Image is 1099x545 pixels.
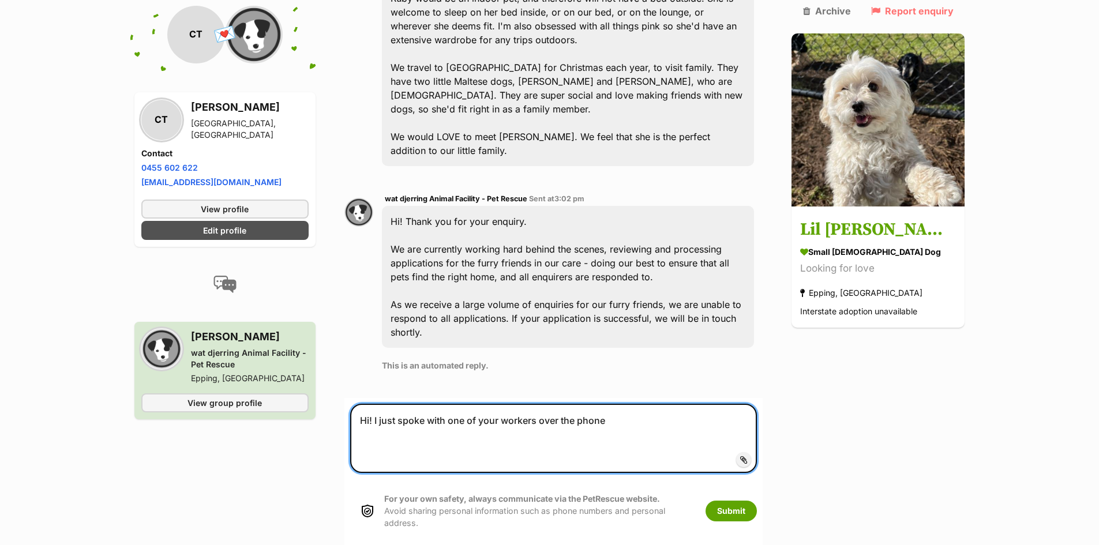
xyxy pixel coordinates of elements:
[213,276,237,293] img: conversation-icon-4a6f8262b818ee0b60e3300018af0b2d0b884aa5de6e9bcb8d3d4eeb1a70a7c4.svg
[191,118,309,141] div: [GEOGRAPHIC_DATA], [GEOGRAPHIC_DATA]
[554,194,584,203] span: 3:02 pm
[529,194,584,203] span: Sent at
[800,285,922,301] div: Epping, [GEOGRAPHIC_DATA]
[803,6,851,16] a: Archive
[382,359,755,371] p: This is an automated reply.
[141,163,198,172] a: 0455 602 622
[871,6,954,16] a: Report enquiry
[141,221,309,240] a: Edit profile
[141,100,182,140] div: CT
[800,307,917,317] span: Interstate adoption unavailable
[141,200,309,219] a: View profile
[382,206,755,348] div: Hi! Thank you for your enquiry. We are currently working hard behind the scenes, reviewing and pr...
[191,347,309,370] div: wat djerring Animal Facility - Pet Rescue
[141,177,282,187] a: [EMAIL_ADDRESS][DOMAIN_NAME]
[167,6,225,63] div: CT
[203,224,246,236] span: Edit profile
[344,198,373,227] img: wat djerring Animal Facility - Pet Rescue profile pic
[384,493,694,529] p: Avoid sharing personal information such as phone numbers and personal address.
[141,393,309,412] a: View group profile
[191,373,309,384] div: Epping, [GEOGRAPHIC_DATA]
[225,6,283,63] img: wat djerring Animal Facility - Pet Rescue profile pic
[800,261,956,277] div: Looking for love
[792,33,965,206] img: Lil Miss Ruby
[141,329,182,369] img: wat djerring Animal Facility - Pet Rescue profile pic
[385,194,527,203] span: wat djerring Animal Facility - Pet Rescue
[706,501,757,521] button: Submit
[141,148,309,159] h4: Contact
[191,99,309,115] h3: [PERSON_NAME]
[800,217,956,243] h3: Lil [PERSON_NAME]
[384,494,660,503] strong: For your own safety, always communicate via the PetRescue website.
[800,246,956,258] div: small [DEMOGRAPHIC_DATA] Dog
[212,22,238,47] span: 💌
[201,203,249,215] span: View profile
[792,209,965,328] a: Lil [PERSON_NAME] small [DEMOGRAPHIC_DATA] Dog Looking for love Epping, [GEOGRAPHIC_DATA] Interst...
[187,397,262,409] span: View group profile
[191,329,309,345] h3: [PERSON_NAME]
